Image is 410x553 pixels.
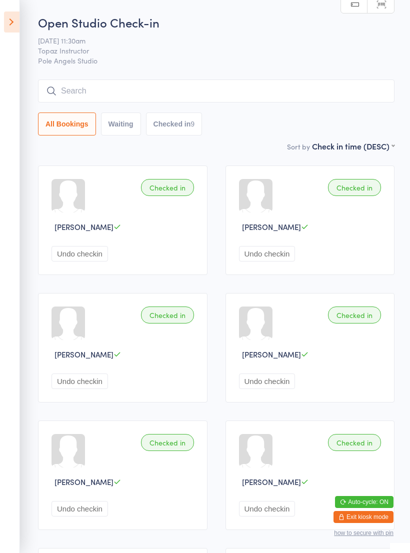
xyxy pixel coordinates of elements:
[141,179,194,196] div: Checked in
[141,434,194,451] div: Checked in
[239,246,295,261] button: Undo checkin
[333,511,393,523] button: Exit kiosk mode
[334,529,393,536] button: how to secure with pin
[239,373,295,389] button: Undo checkin
[141,306,194,323] div: Checked in
[54,349,113,359] span: [PERSON_NAME]
[38,14,394,30] h2: Open Studio Check-in
[38,55,394,65] span: Pole Angels Studio
[38,45,379,55] span: Topaz Instructor
[242,349,301,359] span: [PERSON_NAME]
[54,476,113,487] span: [PERSON_NAME]
[38,79,394,102] input: Search
[190,120,194,128] div: 9
[312,140,394,151] div: Check in time (DESC)
[242,476,301,487] span: [PERSON_NAME]
[328,434,381,451] div: Checked in
[38,112,96,135] button: All Bookings
[51,373,108,389] button: Undo checkin
[287,141,310,151] label: Sort by
[38,35,379,45] span: [DATE] 11:30am
[146,112,202,135] button: Checked in9
[335,496,393,508] button: Auto-cycle: ON
[328,306,381,323] div: Checked in
[51,501,108,516] button: Undo checkin
[101,112,141,135] button: Waiting
[328,179,381,196] div: Checked in
[239,501,295,516] button: Undo checkin
[54,221,113,232] span: [PERSON_NAME]
[242,221,301,232] span: [PERSON_NAME]
[51,246,108,261] button: Undo checkin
